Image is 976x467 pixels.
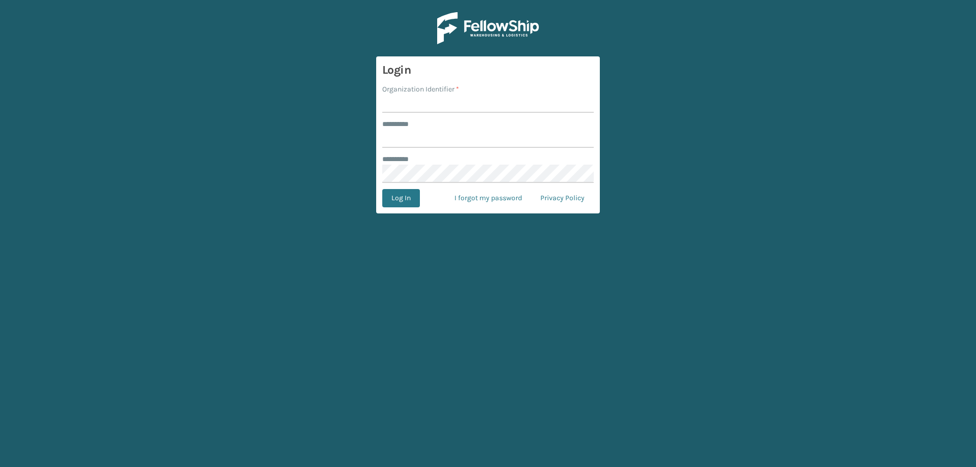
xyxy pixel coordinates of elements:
a: Privacy Policy [531,189,594,207]
button: Log In [382,189,420,207]
a: I forgot my password [445,189,531,207]
label: Organization Identifier [382,84,459,95]
h3: Login [382,63,594,78]
img: Logo [437,12,539,44]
